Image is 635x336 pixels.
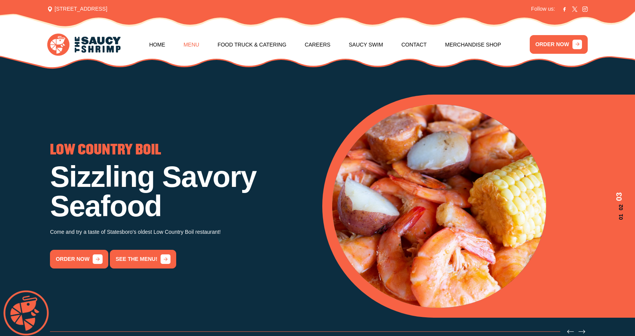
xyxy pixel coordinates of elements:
[332,104,546,308] img: Banner Image
[50,143,312,269] div: 3 / 3
[47,5,107,13] span: [STREET_ADDRESS]
[149,30,165,59] a: Home
[349,30,383,59] a: Saucy Swim
[50,227,312,236] p: Come and try a taste of Statesboro's oldest Low Country Boil restaurant!
[530,35,588,54] a: ORDER NOW
[50,162,312,221] h1: Sizzling Savory Seafood
[50,143,161,157] span: LOW COUNTRY BOIL
[183,30,199,59] a: Menu
[50,250,108,268] a: order now
[110,250,176,268] a: See the menu!
[445,30,501,59] a: Merchandise Shop
[531,5,555,13] span: Follow us:
[613,204,625,211] span: 02
[332,104,625,308] div: 3 / 3
[47,34,121,56] img: logo
[613,192,625,201] span: 03
[613,214,625,220] span: 01
[567,328,574,335] button: Previous slide
[217,30,286,59] a: Food Truck & Catering
[579,328,585,335] button: Next slide
[305,30,331,59] a: Careers
[401,30,426,59] a: Contact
